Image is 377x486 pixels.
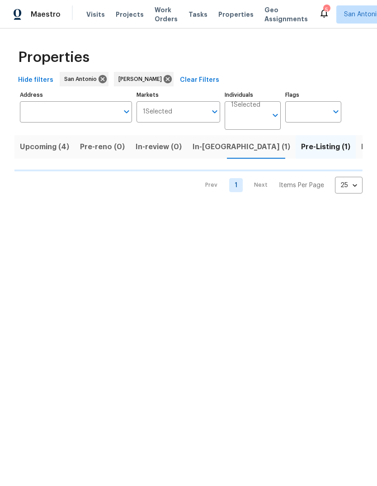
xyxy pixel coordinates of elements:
[218,10,254,19] span: Properties
[285,92,341,98] label: Flags
[114,72,174,86] div: [PERSON_NAME]
[335,174,363,197] div: 25
[264,5,308,24] span: Geo Assignments
[176,72,223,89] button: Clear Filters
[269,109,282,122] button: Open
[120,105,133,118] button: Open
[31,10,61,19] span: Maestro
[18,75,53,86] span: Hide filters
[323,5,330,14] div: 5
[136,141,182,153] span: In-review (0)
[86,10,105,19] span: Visits
[20,141,69,153] span: Upcoming (4)
[225,92,281,98] label: Individuals
[208,105,221,118] button: Open
[188,11,207,18] span: Tasks
[20,92,132,98] label: Address
[193,141,290,153] span: In-[GEOGRAPHIC_DATA] (1)
[301,141,350,153] span: Pre-Listing (1)
[137,92,221,98] label: Markets
[116,10,144,19] span: Projects
[80,141,125,153] span: Pre-reno (0)
[231,101,260,109] span: 1 Selected
[197,177,363,193] nav: Pagination Navigation
[279,181,324,190] p: Items Per Page
[64,75,100,84] span: San Antonio
[18,53,90,62] span: Properties
[118,75,165,84] span: [PERSON_NAME]
[155,5,178,24] span: Work Orders
[143,108,172,116] span: 1 Selected
[180,75,219,86] span: Clear Filters
[14,72,57,89] button: Hide filters
[229,178,243,192] a: Goto page 1
[330,105,342,118] button: Open
[60,72,108,86] div: San Antonio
